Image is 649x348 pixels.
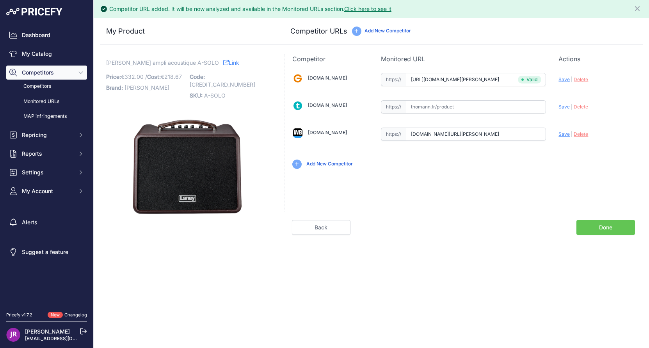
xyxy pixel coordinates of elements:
span: Code: [190,73,205,80]
button: My Account [6,184,87,198]
div: Competitor URL added. It will be now analyzed and available in the Monitored URLs section. [109,5,391,13]
p: Actions [558,54,635,64]
input: thomann.fr/product [406,100,546,114]
button: Repricing [6,128,87,142]
span: My Account [22,187,73,195]
span: | [571,131,573,137]
span: Settings [22,169,73,176]
input: gear4music.fr/product [406,73,546,86]
span: Repricing [22,131,73,139]
p: Monitored URL [381,54,546,64]
a: Add New Competitor [306,161,353,167]
h3: My Product [106,26,268,37]
span: | [571,104,573,110]
span: Save [558,76,570,82]
a: MAP infringements [6,110,87,123]
img: Pricefy Logo [6,8,62,16]
span: Price: [106,73,121,80]
div: Pricefy v1.7.2 [6,312,32,318]
span: https:// [381,100,406,114]
span: [PERSON_NAME] ampli acoustique A-SOLO [106,58,219,67]
span: Save [558,104,570,110]
a: Monitored URLs [6,95,87,108]
span: Competitors [22,69,73,76]
span: 218.67 [164,73,182,80]
button: Competitors [6,66,87,80]
span: [PERSON_NAME] [124,84,169,91]
span: Delete [574,76,588,82]
a: [DOMAIN_NAME] [308,130,347,135]
a: Back [292,220,350,235]
a: [DOMAIN_NAME] [308,75,347,81]
a: Suggest a feature [6,245,87,259]
a: [EMAIL_ADDRESS][DOMAIN_NAME] [25,336,107,341]
a: [DOMAIN_NAME] [308,102,347,108]
span: / € [145,73,182,80]
a: My Catalog [6,47,87,61]
p: € [106,71,185,82]
span: New [48,312,63,318]
span: Cost: [147,73,161,80]
span: https:// [381,73,406,86]
span: Brand: [106,84,123,91]
span: Delete [574,131,588,137]
p: Competitor [292,54,369,64]
button: Reports [6,147,87,161]
span: | [571,76,573,82]
a: Competitors [6,80,87,93]
h3: Competitor URLs [290,26,347,37]
a: Dashboard [6,28,87,42]
span: Save [558,131,570,137]
span: 332.00 [124,73,144,80]
span: https:// [381,128,406,141]
a: Alerts [6,215,87,229]
span: A-SOLO [204,92,226,99]
a: Changelog [64,312,87,318]
a: Done [576,220,635,235]
input: woodbrass.com/product [406,128,546,141]
a: [PERSON_NAME] [25,328,70,335]
a: Add New Competitor [365,28,411,34]
span: Reports [22,150,73,158]
a: Link [223,58,239,67]
span: SKU: [190,92,203,99]
span: [CREDIT_CARD_NUMBER] [190,81,255,88]
button: Close [633,3,643,12]
a: Click here to see it [344,5,391,12]
span: Delete [574,104,588,110]
button: Settings [6,165,87,179]
nav: Sidebar [6,28,87,302]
